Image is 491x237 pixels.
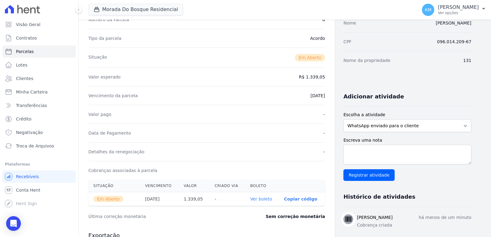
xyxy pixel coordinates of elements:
a: Visão Geral [2,18,76,31]
span: Visão Geral [16,21,41,28]
dt: Data de Pagamento [88,130,131,136]
span: Troca de Arquivos [16,143,54,149]
button: Copiar código [284,197,317,201]
span: Em Aberto [93,196,123,202]
dd: 096.014.209-67 [437,39,471,45]
dt: Cobranças associadas à parcela [88,167,157,174]
label: Escolha a atividade [343,112,471,118]
dt: Última correção monetária [88,213,228,220]
dd: [DATE] [311,93,325,99]
button: Morada Do Bosque Residencial [88,4,183,15]
dt: Nome [343,20,356,26]
th: Boleto [245,180,279,192]
a: Clientes [2,72,76,85]
dd: R$ 1.339,05 [299,74,325,80]
a: Contratos [2,32,76,44]
a: Crédito [2,113,76,125]
a: Negativação [2,126,76,139]
dd: 131 [463,57,471,63]
p: Ver opções [438,10,479,15]
th: Situação [88,180,140,192]
span: Recebíveis [16,174,39,180]
dd: Sem correção monetária [266,213,325,220]
dt: Situação [88,54,107,61]
th: 1.339,05 [179,192,210,206]
dd: - [323,149,325,155]
th: Criado via [210,180,245,192]
span: KM [425,8,431,12]
a: [PERSON_NAME] [436,21,471,25]
p: há menos de um minuto [419,214,471,221]
dd: - [323,130,325,136]
dd: - [323,111,325,117]
a: Troca de Arquivos [2,140,76,152]
span: Parcelas [16,48,34,55]
span: Em Aberto [295,54,325,61]
th: [DATE] [140,192,179,206]
h3: [PERSON_NAME] [357,214,392,221]
a: Parcelas [2,45,76,58]
a: Ver boleto [250,197,272,201]
span: Transferências [16,102,47,109]
span: Contratos [16,35,37,41]
a: Lotes [2,59,76,71]
a: Minha Carteira [2,86,76,98]
a: Transferências [2,99,76,112]
dt: Tipo da parcela [88,35,122,41]
div: Plataformas [5,161,73,168]
dt: Vencimento da parcela [88,93,138,99]
a: Recebíveis [2,170,76,183]
dt: Nome da propriedade [343,57,390,63]
dd: Acordo [310,35,325,41]
th: - [210,192,245,206]
dt: Valor esperado [88,74,121,80]
dt: CPF [343,39,351,45]
span: Minha Carteira [16,89,48,95]
span: Lotes [16,62,28,68]
p: Cobrança criada [357,222,471,228]
label: Escreva uma nota [343,137,471,143]
div: Open Intercom Messenger [6,216,21,231]
span: Clientes [16,75,33,82]
span: Conta Hent [16,187,40,193]
span: Crédito [16,116,32,122]
button: KM [PERSON_NAME] Ver opções [417,1,491,18]
th: Valor [179,180,210,192]
a: Conta Hent [2,184,76,196]
h3: Histórico de atividades [343,193,415,201]
dt: Detalhes da renegociação [88,149,145,155]
th: Vencimento [140,180,179,192]
dt: Valor pago [88,111,111,117]
h3: Adicionar atividade [343,93,404,100]
span: Negativação [16,129,43,136]
input: Registrar atividade [343,169,395,181]
p: [PERSON_NAME] [438,4,479,10]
